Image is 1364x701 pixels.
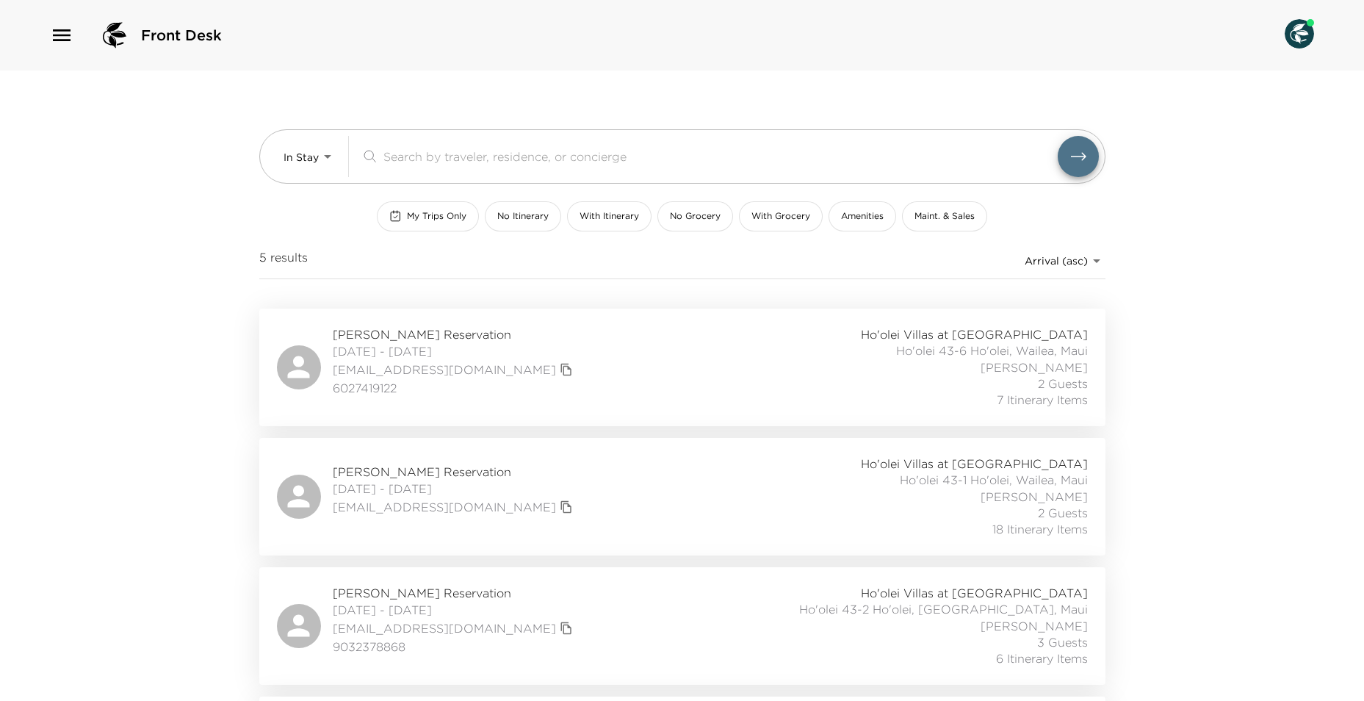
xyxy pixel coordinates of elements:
[841,210,884,223] span: Amenities
[333,380,577,396] span: 6027419122
[556,618,577,639] button: copy primary member email
[567,201,652,231] button: With Itinerary
[992,521,1088,537] span: 18 Itinerary Items
[981,489,1088,505] span: [PERSON_NAME]
[1285,19,1314,48] img: User
[333,343,577,359] span: [DATE] - [DATE]
[333,326,577,342] span: [PERSON_NAME] Reservation
[997,392,1088,408] span: 7 Itinerary Items
[333,639,577,655] span: 9032378868
[914,210,975,223] span: Maint. & Sales
[670,210,721,223] span: No Grocery
[902,201,987,231] button: Maint. & Sales
[259,438,1105,556] a: [PERSON_NAME] Reservation[DATE] - [DATE][EMAIL_ADDRESS][DOMAIN_NAME]copy primary member emailHo'o...
[485,201,561,231] button: No Itinerary
[333,481,577,497] span: [DATE] - [DATE]
[333,620,556,636] a: [EMAIL_ADDRESS][DOMAIN_NAME]
[259,309,1105,426] a: [PERSON_NAME] Reservation[DATE] - [DATE][EMAIL_ADDRESS][DOMAIN_NAME]copy primary member email6027...
[861,326,1088,342] span: Ho'olei Villas at [GEOGRAPHIC_DATA]
[751,210,810,223] span: With Grocery
[383,148,1058,165] input: Search by traveler, residence, or concierge
[497,210,549,223] span: No Itinerary
[1037,634,1088,650] span: 3 Guests
[900,472,1088,488] span: Ho'olei 43-1 Ho'olei, Wailea, Maui
[377,201,479,231] button: My Trips Only
[141,25,222,46] span: Front Desk
[259,249,308,273] span: 5 results
[1038,505,1088,521] span: 2 Guests
[333,602,577,618] span: [DATE] - [DATE]
[981,359,1088,375] span: [PERSON_NAME]
[981,618,1088,634] span: [PERSON_NAME]
[580,210,639,223] span: With Itinerary
[97,18,132,53] img: logo
[657,201,733,231] button: No Grocery
[861,456,1088,472] span: Ho'olei Villas at [GEOGRAPHIC_DATA]
[333,585,577,601] span: [PERSON_NAME] Reservation
[829,201,896,231] button: Amenities
[556,497,577,517] button: copy primary member email
[739,201,823,231] button: With Grocery
[407,210,466,223] span: My Trips Only
[1038,375,1088,392] span: 2 Guests
[996,650,1088,666] span: 6 Itinerary Items
[896,342,1088,359] span: Ho'olei 43-6 Ho'olei, Wailea, Maui
[556,359,577,380] button: copy primary member email
[1025,254,1088,267] span: Arrival (asc)
[799,601,1088,617] span: Ho'olei 43-2 Ho'olei, [GEOGRAPHIC_DATA], Maui
[861,585,1088,601] span: Ho'olei Villas at [GEOGRAPHIC_DATA]
[333,499,556,515] a: [EMAIL_ADDRESS][DOMAIN_NAME]
[333,464,577,480] span: [PERSON_NAME] Reservation
[284,151,319,164] span: In Stay
[259,567,1105,685] a: [PERSON_NAME] Reservation[DATE] - [DATE][EMAIL_ADDRESS][DOMAIN_NAME]copy primary member email9032...
[333,362,556,378] a: [EMAIL_ADDRESS][DOMAIN_NAME]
